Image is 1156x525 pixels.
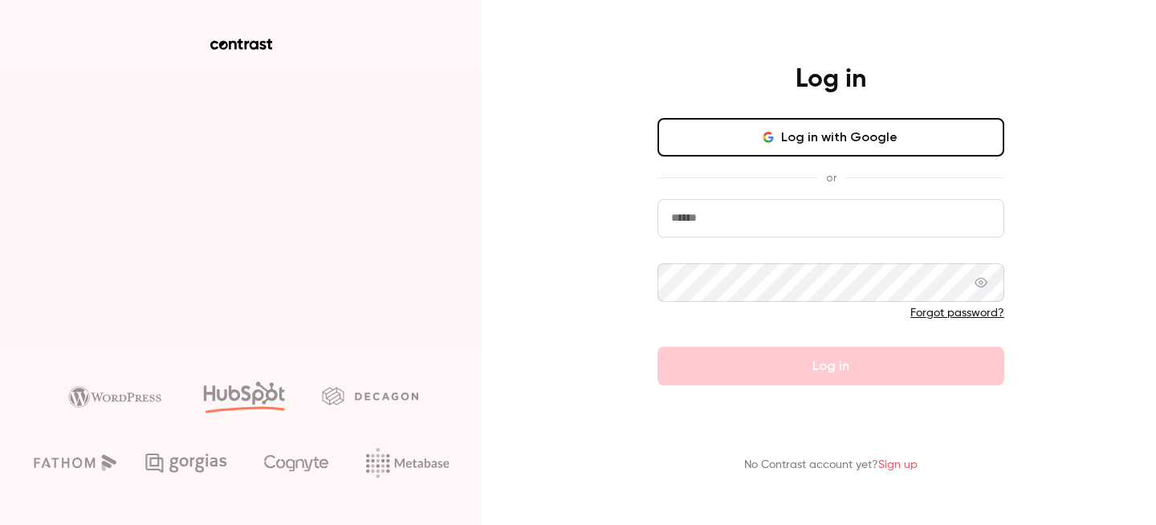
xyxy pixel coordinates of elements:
a: Sign up [878,459,918,470]
a: Forgot password? [910,307,1004,319]
p: No Contrast account yet? [744,457,918,474]
img: decagon [322,387,418,405]
button: Log in with Google [657,118,1004,157]
h4: Log in [796,63,866,96]
span: or [818,169,845,186]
